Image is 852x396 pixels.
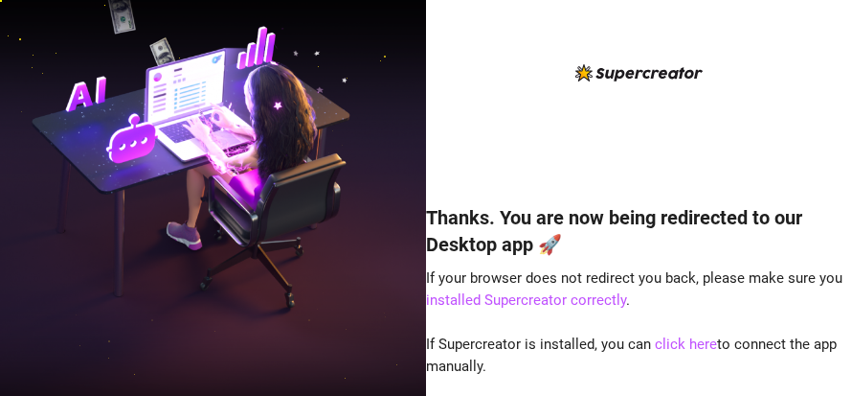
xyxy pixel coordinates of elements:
[426,336,837,376] span: If Supercreator is installed, you can to connect the app manually.
[426,291,626,309] a: installed Supercreator correctly
[655,336,717,353] a: click here
[575,64,703,82] img: logo-BBDzfeDw.svg
[426,269,842,310] span: If your browser does not redirect you back, please make sure you .
[426,204,852,258] h4: Thanks. You are now being redirected to our Desktop app 🚀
